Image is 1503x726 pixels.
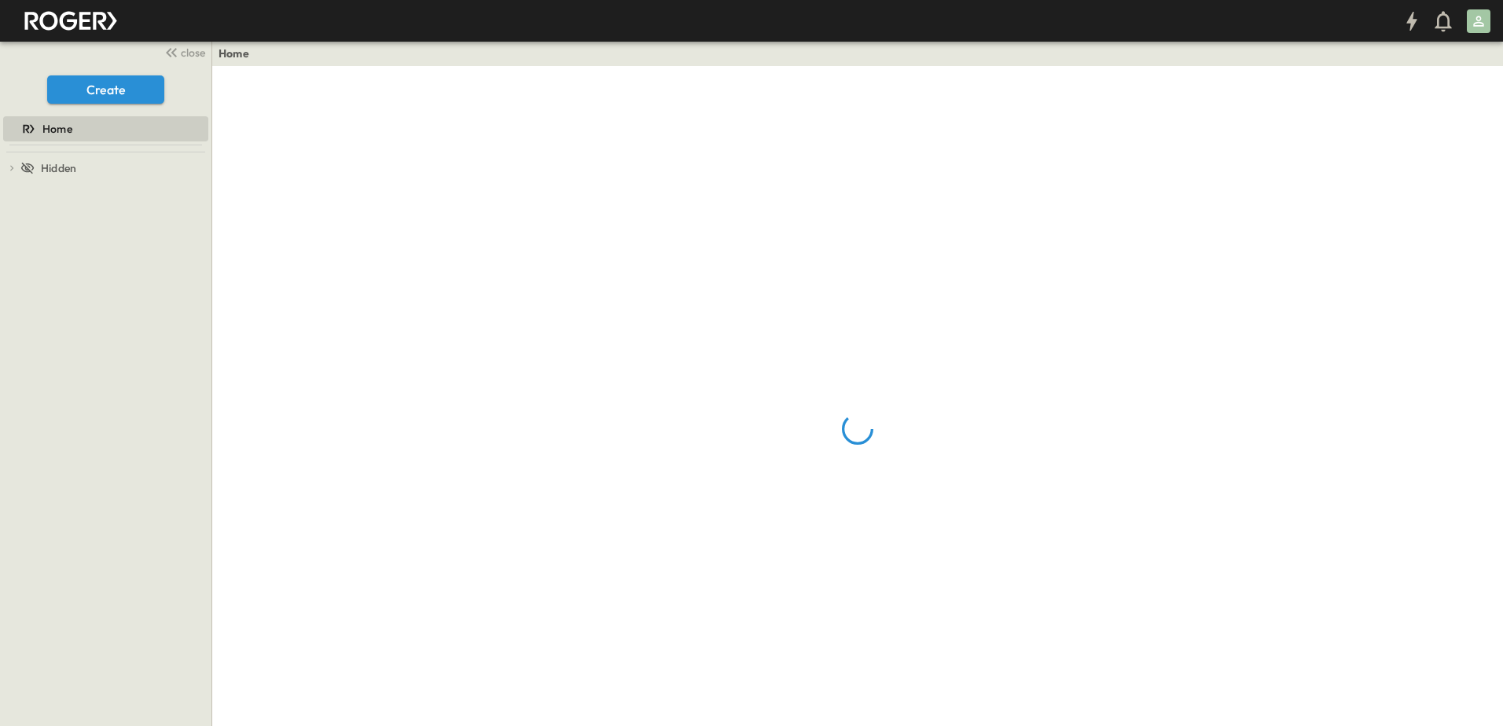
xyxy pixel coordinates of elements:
[41,160,76,176] span: Hidden
[47,75,164,104] button: Create
[42,121,72,137] span: Home
[158,41,208,63] button: close
[219,46,249,61] a: Home
[3,118,205,140] a: Home
[181,45,205,60] span: close
[219,46,259,61] nav: breadcrumbs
